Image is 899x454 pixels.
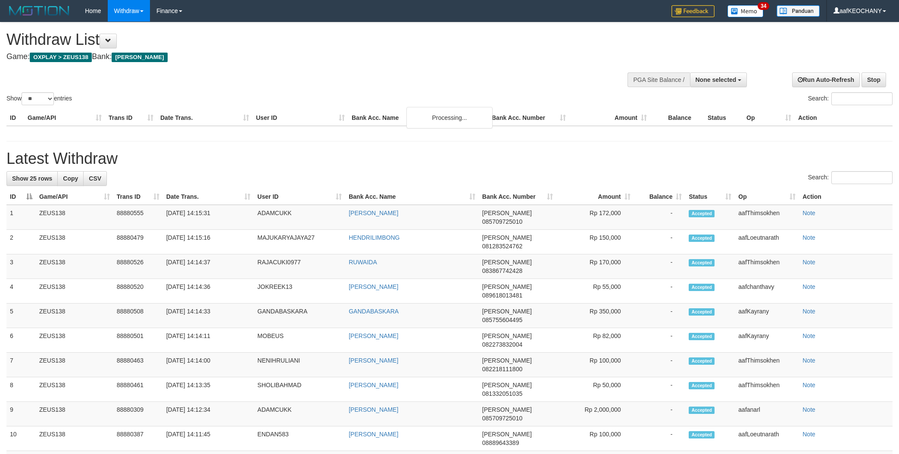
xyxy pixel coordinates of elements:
[113,205,163,230] td: 88880555
[12,175,52,182] span: Show 25 rows
[802,210,815,216] a: Note
[777,5,820,17] img: panduan.png
[6,328,36,353] td: 6
[254,328,345,353] td: MOBEUS
[113,402,163,426] td: 88880309
[727,5,764,17] img: Button%20Memo.svg
[704,110,743,126] th: Status
[802,259,815,266] a: Note
[6,110,24,126] th: ID
[634,426,686,451] td: -
[650,110,704,126] th: Balance
[113,353,163,377] td: 88880463
[556,279,634,304] td: Rp 55,000
[735,254,799,279] td: aafThimsokhen
[482,267,522,274] span: Copy 083867742428 to clipboard
[6,171,58,186] a: Show 25 rows
[735,402,799,426] td: aafanarl
[479,189,556,205] th: Bank Acc. Number: activate to sort column ascending
[482,283,532,290] span: [PERSON_NAME]
[482,218,522,225] span: Copy 085709725010 to clipboard
[163,304,254,328] td: [DATE] 14:14:33
[634,328,686,353] td: -
[6,4,72,17] img: MOTION_logo.png
[808,171,893,184] label: Search:
[36,205,113,230] td: ZEUS138
[89,175,101,182] span: CSV
[112,53,167,62] span: [PERSON_NAME]
[36,353,113,377] td: ZEUS138
[808,92,893,105] label: Search:
[831,171,893,184] input: Search:
[163,426,254,451] td: [DATE] 14:11:45
[482,259,532,266] span: [PERSON_NAME]
[482,439,519,446] span: Copy 08889643389 to clipboard
[482,341,522,348] span: Copy 082273832004 to clipboard
[113,230,163,254] td: 88880479
[556,402,634,426] td: Rp 2,000,000
[349,332,398,339] a: [PERSON_NAME]
[254,353,345,377] td: NENIHRULIANI
[36,230,113,254] td: ZEUS138
[22,92,54,105] select: Showentries
[556,377,634,402] td: Rp 50,000
[113,254,163,279] td: 88880526
[689,357,715,365] span: Accepted
[634,189,686,205] th: Balance: activate to sort column ascending
[349,357,398,364] a: [PERSON_NAME]
[254,205,345,230] td: ADAMCUKK
[556,254,634,279] td: Rp 170,000
[163,328,254,353] td: [DATE] 14:14:11
[163,402,254,426] td: [DATE] 14:12:34
[63,175,78,182] span: Copy
[349,283,398,290] a: [PERSON_NAME]
[482,308,532,315] span: [PERSON_NAME]
[735,377,799,402] td: aafThimsokhen
[482,210,532,216] span: [PERSON_NAME]
[556,426,634,451] td: Rp 100,000
[799,189,893,205] th: Action
[802,382,815,388] a: Note
[36,189,113,205] th: Game/API: activate to sort column ascending
[349,382,398,388] a: [PERSON_NAME]
[345,189,479,205] th: Bank Acc. Name: activate to sort column ascending
[163,279,254,304] td: [DATE] 14:14:36
[254,377,345,402] td: SHOLIBAHMAD
[163,205,254,230] td: [DATE] 14:15:31
[6,31,591,48] h1: Withdraw List
[163,377,254,402] td: [DATE] 14:13:35
[57,171,84,186] a: Copy
[6,279,36,304] td: 4
[113,304,163,328] td: 88880508
[349,234,400,241] a: HENDRILIMBONG
[689,284,715,291] span: Accepted
[83,171,107,186] a: CSV
[482,406,532,413] span: [PERSON_NAME]
[348,110,488,126] th: Bank Acc. Name
[556,230,634,254] td: Rp 150,000
[671,5,715,17] img: Feedback.jpg
[689,407,715,414] span: Accepted
[6,189,36,205] th: ID: activate to sort column descending
[6,230,36,254] td: 2
[482,390,522,397] span: Copy 081332051035 to clipboard
[349,308,399,315] a: GANDABASKARA
[802,332,815,339] a: Note
[556,205,634,230] td: Rp 172,000
[6,402,36,426] td: 9
[488,110,569,126] th: Bank Acc. Number
[634,402,686,426] td: -
[689,210,715,217] span: Accepted
[482,357,532,364] span: [PERSON_NAME]
[689,235,715,242] span: Accepted
[24,110,105,126] th: Game/API
[163,254,254,279] td: [DATE] 14:14:37
[254,189,345,205] th: User ID: activate to sort column ascending
[634,377,686,402] td: -
[254,304,345,328] td: GANDABASKARA
[689,308,715,316] span: Accepted
[163,353,254,377] td: [DATE] 14:14:00
[113,279,163,304] td: 88880520
[157,110,253,126] th: Date Trans.
[482,292,522,299] span: Copy 089618013481 to clipboard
